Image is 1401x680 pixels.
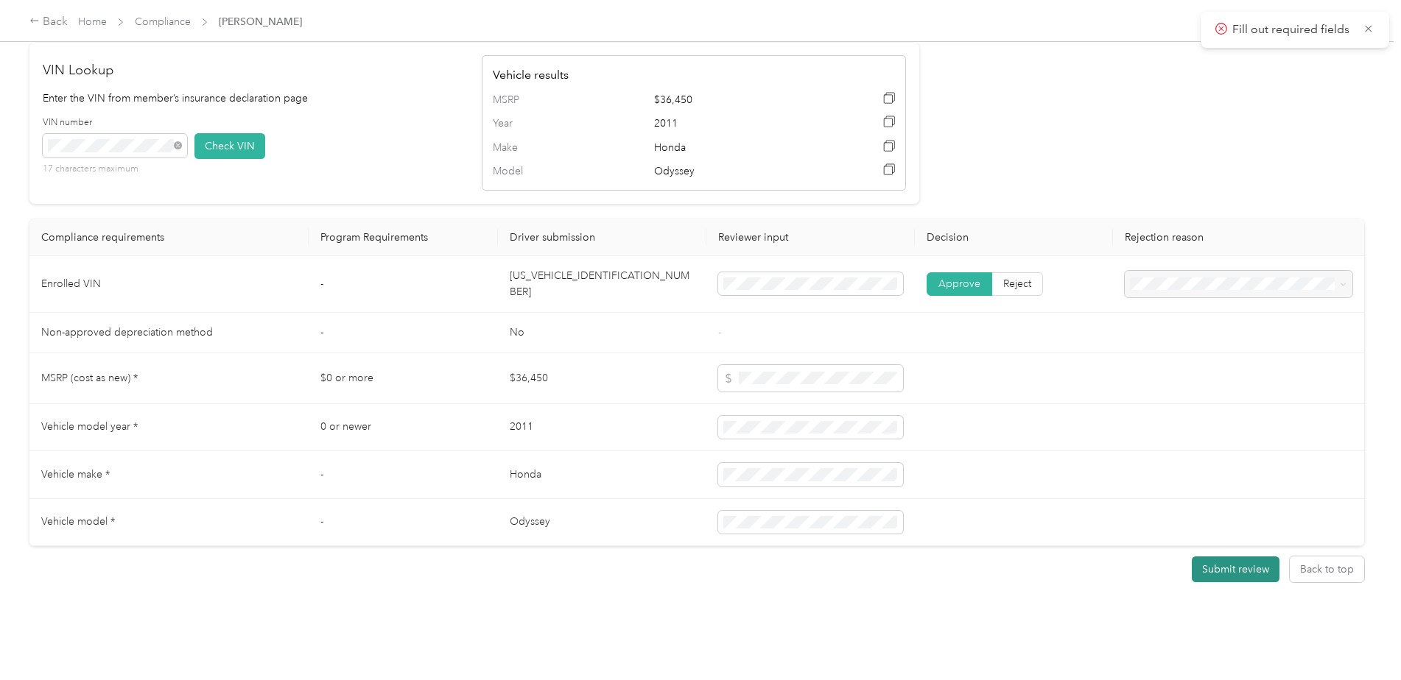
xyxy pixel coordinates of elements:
td: [US_VEHICLE_IDENTIFICATION_NUMBER] [498,256,706,313]
h4: Vehicle results [493,66,895,84]
span: Reject [1003,277,1031,290]
th: Compliance requirements [29,219,309,256]
th: Driver submission [498,219,706,256]
th: Rejection reason [1113,219,1364,256]
h2: VIN Lookup [43,60,467,80]
td: Vehicle make * [29,451,309,499]
a: Home [78,15,107,28]
td: $36,450 [498,353,706,404]
span: Vehicle model * [41,515,115,528]
span: Non-approved depreciation method [41,326,213,339]
td: Non-approved depreciation method [29,313,309,353]
td: Vehicle model year * [29,404,309,452]
button: Check VIN [194,133,265,159]
td: Vehicle model * [29,499,309,547]
span: Approve [938,277,980,290]
p: Enter the VIN from member’s insurance declaration page [43,91,467,106]
span: [PERSON_NAME] [219,14,302,29]
th: Decision [915,219,1114,256]
td: - [309,451,498,499]
td: - [309,313,498,353]
a: Compliance [135,15,191,28]
span: MSRP [493,92,555,108]
td: Honda [498,451,706,499]
td: 2011 [498,404,706,452]
span: $36,450 [654,92,815,108]
label: VIN number [43,116,187,130]
span: Enrolled VIN [41,277,101,290]
span: Model [493,163,555,180]
span: Vehicle model year * [41,420,138,433]
td: - [309,499,498,547]
th: Program Requirements [309,219,498,256]
span: Honda [654,140,815,156]
p: 17 characters maximum [43,163,187,176]
td: No [498,313,706,353]
td: 0 or newer [309,404,498,452]
span: 2011 [654,116,815,132]
div: Back [29,13,68,31]
td: - [309,256,498,313]
p: Fill out required fields [1232,21,1353,39]
td: Enrolled VIN [29,256,309,313]
span: Vehicle make * [41,468,110,481]
td: $0 or more [309,353,498,404]
th: Reviewer input [706,219,915,256]
span: Make [493,140,555,156]
span: - [718,326,721,339]
button: Submit review [1192,556,1279,582]
td: MSRP (cost as new) * [29,353,309,404]
iframe: Everlance-gr Chat Button Frame [1319,598,1401,680]
span: Odyssey [654,163,815,180]
button: Back to top [1290,556,1364,582]
td: Odyssey [498,499,706,547]
span: Year [493,116,555,132]
span: MSRP (cost as new) * [41,372,138,384]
